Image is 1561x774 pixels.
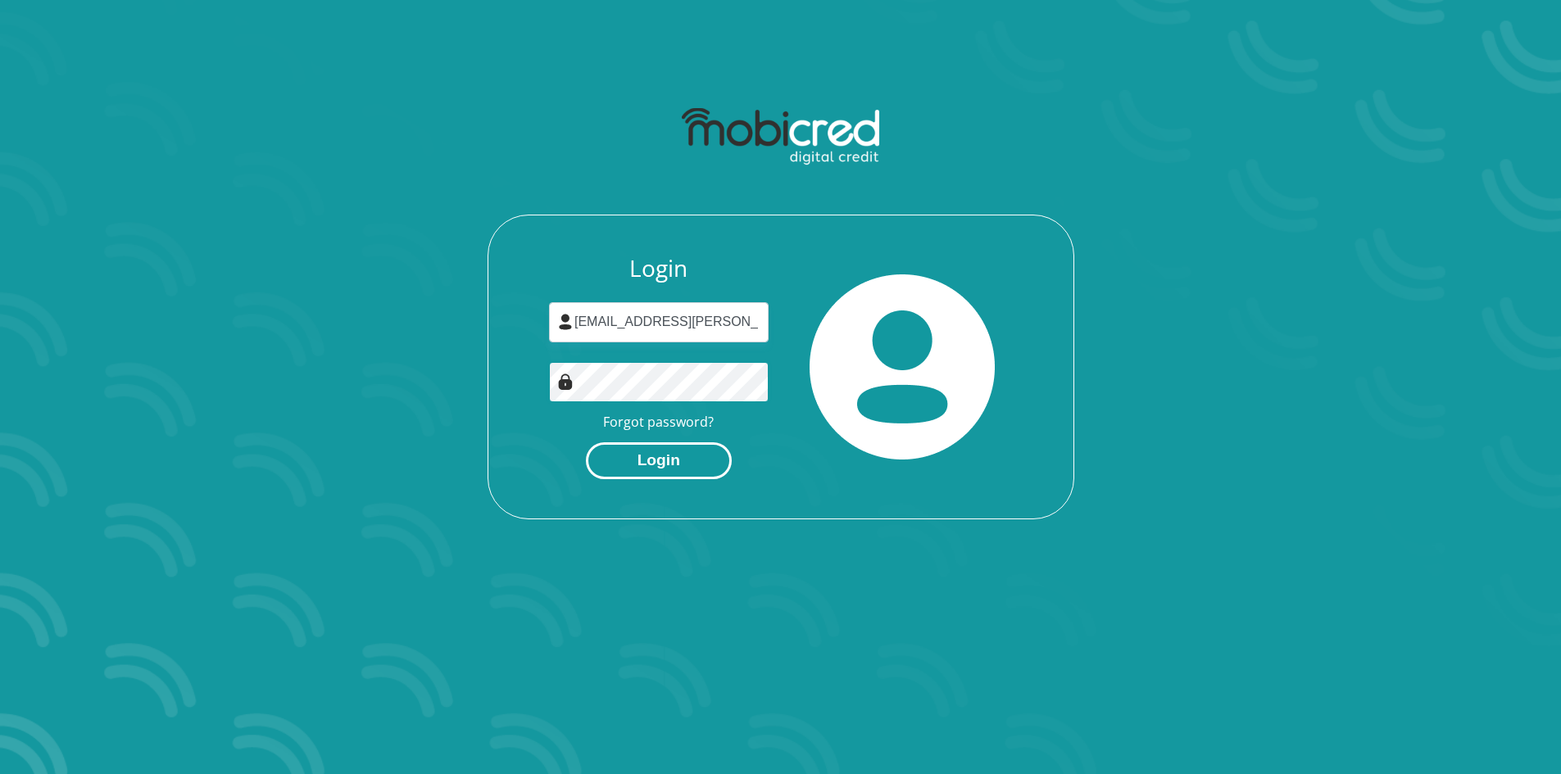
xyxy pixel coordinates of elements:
[603,413,714,431] a: Forgot password?
[549,302,769,342] input: Username
[557,373,574,390] img: Image
[682,108,879,165] img: mobicred logo
[549,255,769,283] h3: Login
[557,314,574,330] img: user-icon image
[586,442,732,479] button: Login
